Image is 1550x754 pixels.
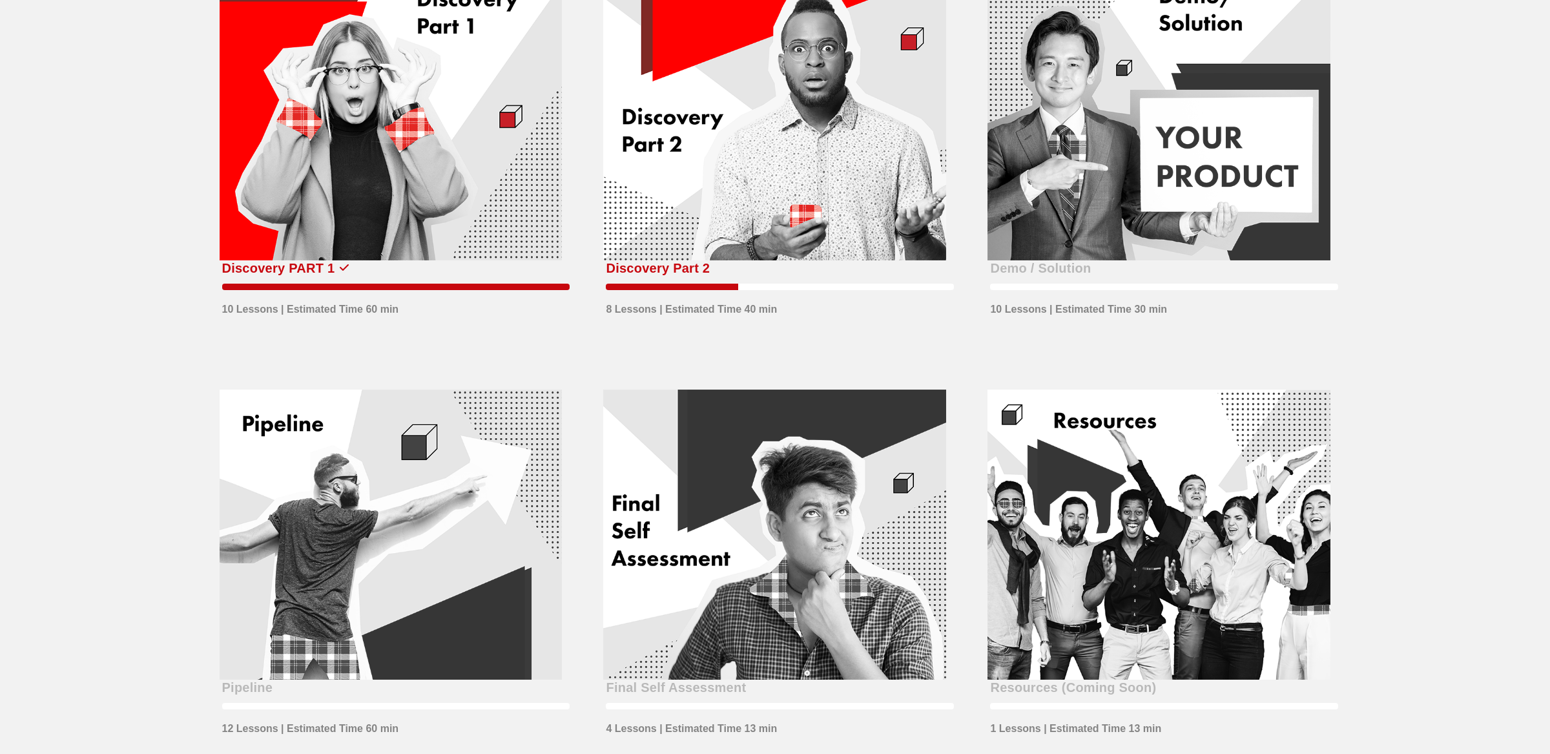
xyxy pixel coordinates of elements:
[606,258,710,278] div: Discovery Part 2
[222,295,399,317] div: 10 Lessons | Estimated Time 60 min
[990,295,1167,317] div: 10 Lessons | Estimated Time 30 min
[222,715,399,737] div: 12 Lessons | Estimated Time 60 min
[990,677,1156,698] div: Resources (Coming Soon)
[990,258,1091,278] div: Demo / Solution
[606,677,746,698] div: Final Self Assessment
[990,715,1161,737] div: 1 Lessons | Estimated Time 13 min
[222,258,335,278] div: Discovery PART 1
[222,677,273,698] div: Pipeline
[606,715,777,737] div: 4 Lessons | Estimated Time 13 min
[606,295,777,317] div: 8 Lessons | Estimated Time 40 min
